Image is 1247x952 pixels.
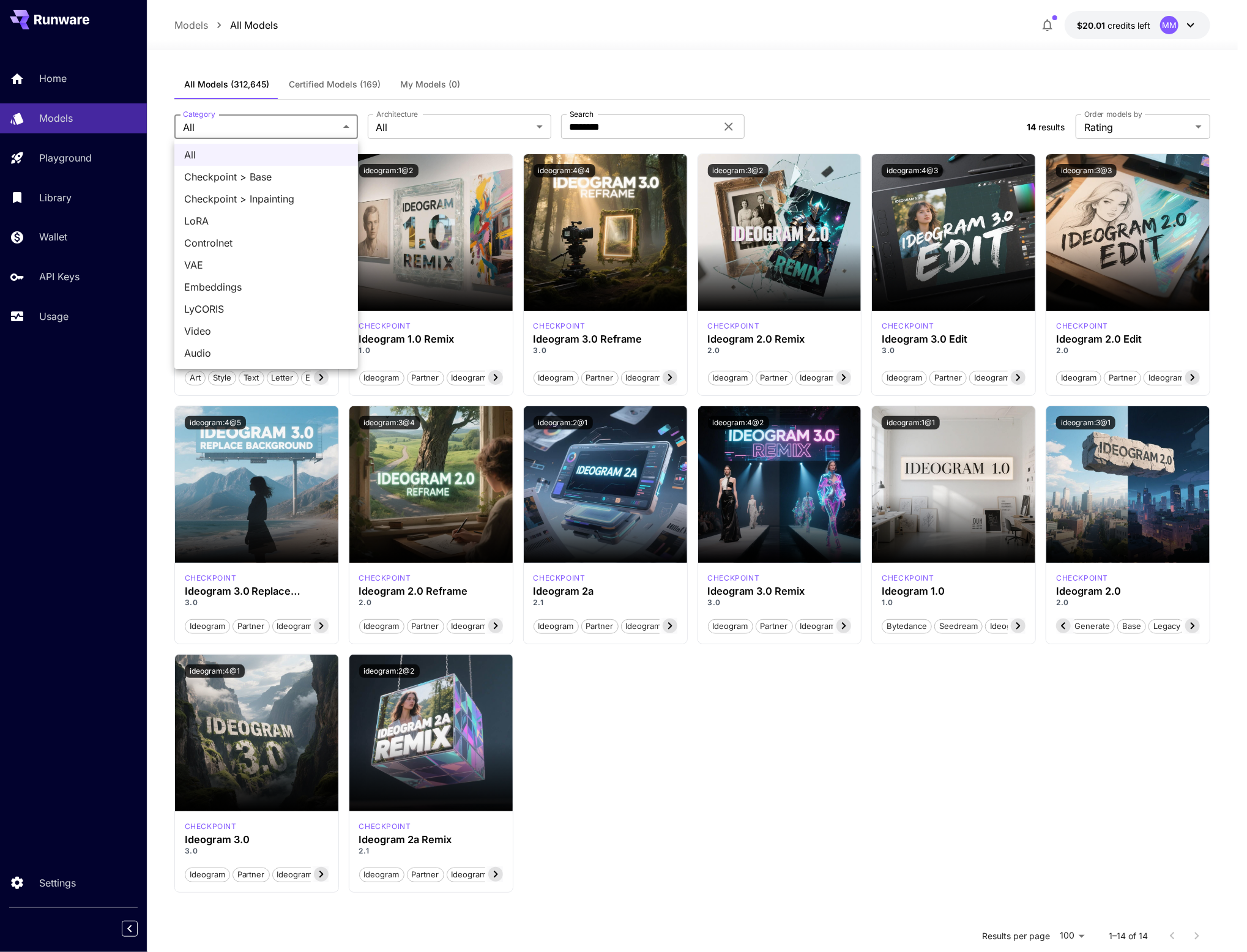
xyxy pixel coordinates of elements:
span: All [184,147,348,162]
span: Checkpoint > Base [184,169,348,184]
span: LyCORIS [184,302,348,316]
span: VAE [184,258,348,272]
span: LoRA [184,214,348,228]
span: Embeddings [184,280,348,294]
span: Controlnet [184,236,348,250]
span: Checkpoint > Inpainting [184,192,348,206]
span: Audio [184,346,348,360]
span: Video [184,324,348,338]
